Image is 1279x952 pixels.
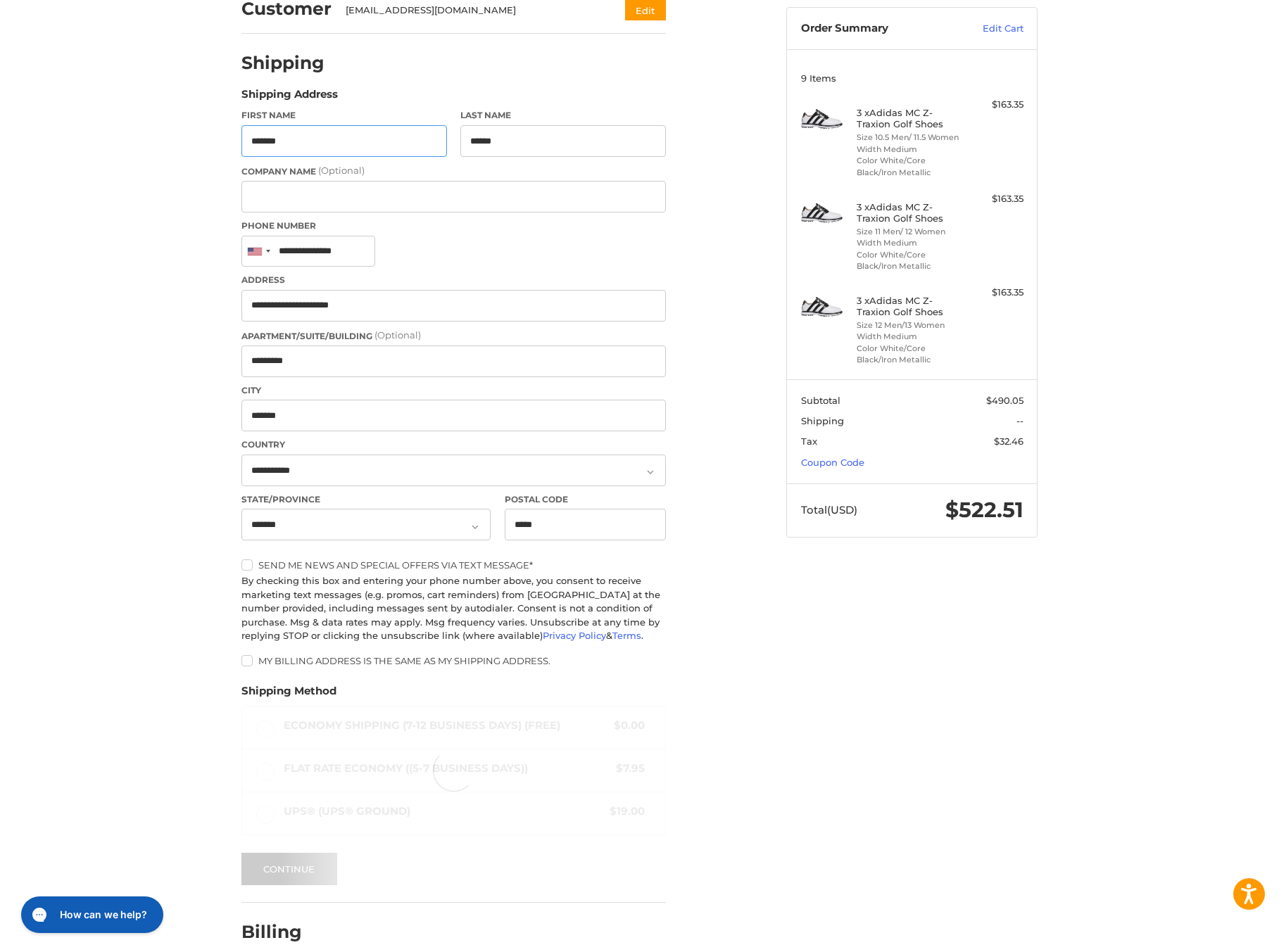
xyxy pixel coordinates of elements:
button: Continue [241,853,337,885]
label: Last Name [460,109,666,122]
li: Size 11 Men/ 12 Women [857,226,964,238]
label: My billing address is the same as my shipping address. [241,655,666,666]
label: State/Province [241,493,491,506]
li: Width Medium [857,331,964,343]
div: [EMAIL_ADDRESS][DOMAIN_NAME] [346,4,598,18]
li: Color White/Core Black/Iron Metallic [857,343,964,366]
label: Phone Number [241,220,666,232]
li: Color White/Core Black/Iron Metallic [857,249,964,272]
div: By checking this box and entering your phone number above, you consent to receive marketing text ... [241,574,666,643]
label: Send me news and special offers via text message* [241,559,666,571]
h2: Shipping [241,52,325,74]
label: Apartment/Suite/Building [241,329,666,343]
div: $163.35 [968,98,1023,112]
h2: Billing [241,921,324,943]
legend: Shipping Method [241,683,336,706]
h4: 3 x Adidas MC Z-Traxion Golf Shoes [857,295,964,318]
small: (Optional) [318,165,365,176]
div: $163.35 [968,286,1023,300]
a: Privacy Policy [543,630,606,641]
div: United States: +1 [242,236,275,267]
span: Shipping [801,415,844,426]
span: -- [1016,415,1023,426]
label: Company Name [241,164,666,178]
span: $522.51 [945,497,1023,523]
label: First Name [241,109,447,122]
li: Size 10.5 Men/ 11.5 Women [857,132,964,144]
h3: 9 Items [801,72,1023,84]
a: Terms [612,630,641,641]
label: Country [241,438,666,451]
label: Address [241,274,666,286]
a: Edit Cart [952,22,1023,36]
small: (Optional) [374,329,421,341]
span: $32.46 [994,436,1023,447]
label: City [241,384,666,397]
a: Coupon Code [801,457,864,468]
h4: 3 x Adidas MC Z-Traxion Golf Shoes [857,201,964,224]
div: $163.35 [968,192,1023,206]
h3: Order Summary [801,22,952,36]
span: Tax [801,436,817,447]
li: Color White/Core Black/Iron Metallic [857,155,964,178]
label: Postal Code [505,493,667,506]
li: Size 12 Men/13 Women [857,319,964,331]
h4: 3 x Adidas MC Z-Traxion Golf Shoes [857,107,964,130]
legend: Shipping Address [241,87,338,109]
iframe: Gorgias live chat messenger [14,891,168,938]
span: $490.05 [986,395,1023,406]
span: Subtotal [801,395,840,406]
iframe: Google Customer Reviews [1163,914,1279,952]
li: Width Medium [857,144,964,156]
span: Total (USD) [801,503,857,516]
li: Width Medium [857,237,964,249]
